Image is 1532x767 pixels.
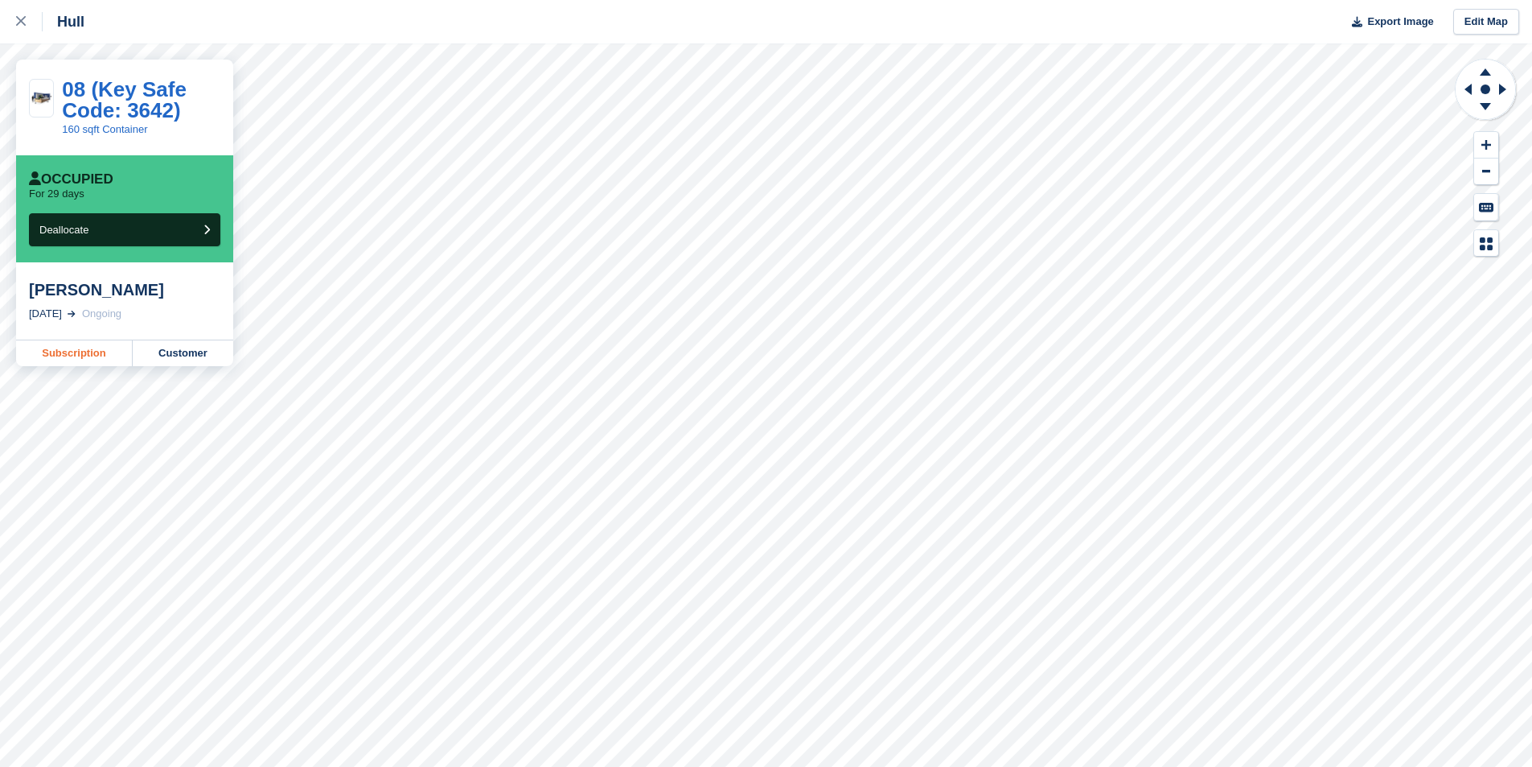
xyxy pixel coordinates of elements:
[1474,159,1498,185] button: Zoom Out
[1367,14,1433,30] span: Export Image
[1474,194,1498,221] button: Keyboard Shortcuts
[62,123,147,135] a: 160 sqft Container
[82,306,121,322] div: Ongoing
[16,340,133,366] a: Subscription
[1474,132,1498,159] button: Zoom In
[29,213,220,246] button: Deallocate
[133,340,233,366] a: Customer
[29,171,113,188] div: Occupied
[1342,9,1434,35] button: Export Image
[68,311,76,317] img: arrow-right-light-icn-cde0832a797a2874e46488d9cf13f60e5c3a73dbe684e267c42b8395dfbc2abf.svg
[1453,9,1519,35] a: Edit Map
[30,89,53,107] img: 20-ft-container.jpg
[29,280,220,299] div: [PERSON_NAME]
[62,77,187,122] a: 08 (Key Safe Code: 3642)
[29,306,62,322] div: [DATE]
[1474,230,1498,257] button: Map Legend
[39,224,88,236] span: Deallocate
[29,188,84,200] p: For 29 days
[43,12,84,31] div: Hull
